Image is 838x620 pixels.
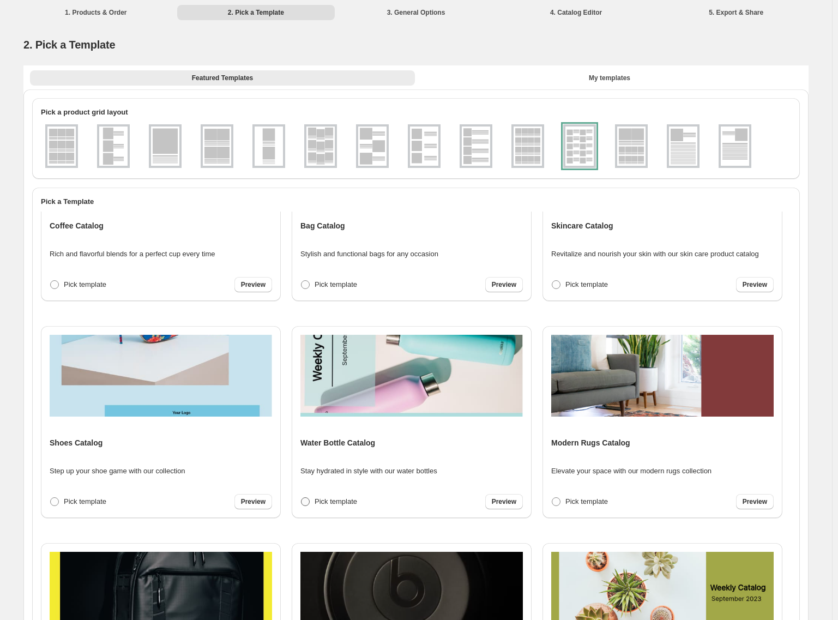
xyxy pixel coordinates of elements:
[50,437,103,448] h4: Shoes Catalog
[300,249,438,260] p: Stylish and functional bags for any occasion
[565,280,608,288] span: Pick template
[192,74,253,82] span: Featured Templates
[300,437,375,448] h4: Water Bottle Catalog
[41,107,791,118] h2: Pick a product grid layout
[485,494,523,509] a: Preview
[50,249,215,260] p: Rich and flavorful blends for a perfect cup every time
[617,127,646,166] img: g2x1_4x2v1
[315,497,357,505] span: Pick template
[736,494,774,509] a: Preview
[64,497,106,505] span: Pick template
[669,127,697,166] img: g1x1v2
[565,497,608,505] span: Pick template
[315,280,357,288] span: Pick template
[300,466,437,477] p: Stay hydrated in style with our water bottles
[736,277,774,292] a: Preview
[47,127,76,166] img: g3x3v1
[255,127,283,166] img: g1x2v1
[551,249,759,260] p: Revitalize and nourish your skin with our skin care product catalog
[234,277,272,292] a: Preview
[241,280,266,289] span: Preview
[50,220,104,231] h4: Coffee Catalog
[551,220,613,231] h4: Skincare Catalog
[492,280,516,289] span: Preview
[410,127,438,166] img: g1x3v3
[99,127,128,166] img: g1x3v1
[492,497,516,506] span: Preview
[514,127,542,166] img: g4x4v1
[64,280,106,288] span: Pick template
[462,127,490,166] img: g1x4v1
[300,220,345,231] h4: Bag Catalog
[589,74,630,82] span: My templates
[151,127,179,166] img: g1x1v1
[241,497,266,506] span: Preview
[743,280,767,289] span: Preview
[234,494,272,509] a: Preview
[485,277,523,292] a: Preview
[551,437,630,448] h4: Modern Rugs Catalog
[23,39,115,51] span: 2. Pick a Template
[306,127,335,166] img: g3x3v2
[50,466,185,477] p: Step up your shoe game with our collection
[41,196,791,207] h2: Pick a Template
[551,466,712,477] p: Elevate your space with our modern rugs collection
[203,127,231,166] img: g2x2v1
[358,127,387,166] img: g1x3v2
[743,497,767,506] span: Preview
[721,127,749,166] img: g1x1v3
